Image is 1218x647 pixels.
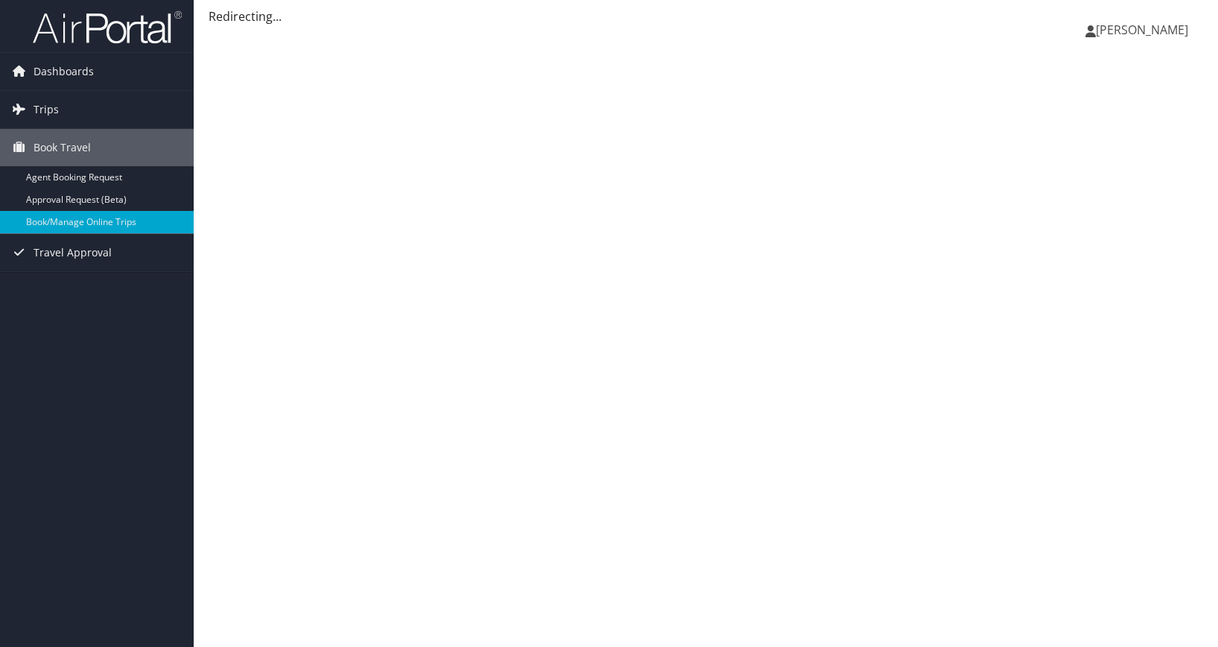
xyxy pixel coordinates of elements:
[34,129,91,166] span: Book Travel
[1096,22,1188,38] span: [PERSON_NAME]
[209,7,1203,25] div: Redirecting...
[33,10,182,45] img: airportal-logo.png
[1085,7,1203,52] a: [PERSON_NAME]
[34,53,94,90] span: Dashboards
[34,234,112,271] span: Travel Approval
[34,91,59,128] span: Trips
